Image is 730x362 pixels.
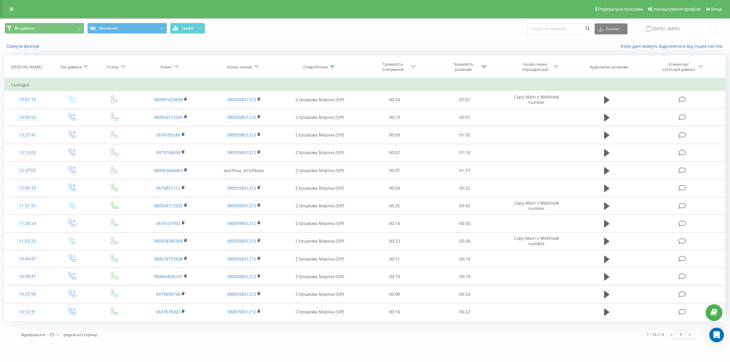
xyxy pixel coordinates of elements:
td: 01:10 [430,144,500,161]
div: 10:38:47 [11,271,44,282]
div: 13:15:03 [11,147,44,159]
a: 380505851212 [227,114,256,120]
a: 380935851212 [227,256,256,262]
div: 13:27:41 [11,129,44,141]
td: 00:14 [359,215,429,232]
td: 00:19 [430,268,500,285]
div: [PERSON_NAME] [11,64,42,70]
td: Стрішкова Маріна (SIP) [280,303,359,321]
span: рядків на сторінці [64,332,97,337]
td: 00:24 [430,285,500,303]
a: 380935851212 [227,291,256,297]
td: 00:08 [359,285,429,303]
a: 0674101955 [156,220,180,226]
td: 00:50 [430,215,500,232]
a: 380935851212 [227,132,256,138]
div: Коментар/категорія дзвінка [661,62,697,72]
td: Copy Main з Webhook number [500,232,573,250]
td: wurthua_strishkova [207,162,281,179]
a: 0979744558 [156,150,180,155]
div: 10:12:31 [11,306,44,318]
td: 00:16 [359,303,429,321]
div: 12:37:03 [11,164,44,176]
td: 00:22 [430,179,500,197]
td: Стрішкова Маріна (SIP) [280,162,359,179]
a: 0633578303 [156,309,180,315]
div: 11:03:22 [11,235,44,247]
td: 00:07 [359,144,429,161]
a: 0674195280 [156,132,180,138]
div: 14:05:52 [11,112,44,123]
td: Стрішкова Маріна (SIP) [280,250,359,268]
button: Всі дзвінки [5,23,84,34]
a: 380935851212 [227,185,256,191]
td: 00:04 [359,179,429,197]
a: Коли дані можуть відрізнятися вiд інших систем [621,43,725,49]
span: Графік [182,26,194,30]
td: 00:22 [430,303,500,321]
div: 10:25:56 [11,288,44,300]
a: 380963644403 [154,167,183,173]
div: Співробітник [303,64,328,70]
a: 380504712092 [154,203,183,209]
button: Графік [170,23,205,34]
a: 380935851212 [227,309,256,315]
td: Стрішкова Маріна (SIP) [280,126,359,144]
a: 380991423698 [154,97,183,102]
td: Стрішкова Маріна (SIP) [280,285,359,303]
td: 00:07 [359,162,429,179]
td: 00:13 [359,109,429,126]
div: 1 - 13 з 13 [647,331,664,337]
div: Клієнт [161,64,172,70]
a: 380505851212 [227,203,256,209]
div: 12:36:33 [11,182,44,194]
a: 380505851212 [227,274,256,279]
div: Аудіозапис розмови [590,64,628,70]
td: Стрішкова Маріна (SIP) [280,91,359,109]
a: 380505851212 [227,238,256,244]
td: Сьогодні [5,79,725,91]
td: 00:19 [430,250,500,268]
a: 380676737638 [154,256,183,262]
div: Open Intercom Messenger [709,328,724,342]
td: Стрішкова Маріна (SIP) [280,215,359,232]
td: Стрішкова Маріна (SIP) [280,197,359,215]
div: Статус [107,64,119,70]
a: 0675851212 [156,185,180,191]
div: Тривалість розмови [447,62,480,72]
div: 11:51:37 [11,200,44,212]
a: 380505851212 [227,97,256,102]
td: Стрішкова Маріна (SIP) [280,144,359,161]
td: 00:26 [430,232,500,250]
td: 00:23 [359,232,429,250]
td: 01:27 [430,162,500,179]
div: Назва схеми переадресації [519,62,551,72]
span: Всі дзвінки [15,26,35,31]
td: Стрішкова Маріна (SIP) [280,268,359,285]
button: Експорт [595,23,627,34]
span: Реферальна програма [598,7,643,12]
button: Скинути фільтри [5,43,42,49]
a: 1 [676,330,685,339]
div: Тип дзвінка [60,64,82,70]
a: 380665830141 [154,274,183,279]
div: 11:26:14 [11,218,44,229]
span: Відображати [21,332,45,337]
a: 380504385368 [154,238,183,244]
td: Copy Main з Webhook number [500,197,573,215]
div: Бізнес номер [227,64,252,70]
td: 00:11 [359,250,429,268]
td: 00:25 [359,197,429,215]
a: 0979658706 [156,291,180,297]
input: Пошук за номером [527,23,592,34]
div: Тривалість очікування [377,62,409,72]
div: 10:44:47 [11,253,44,265]
span: Вихід [711,7,722,12]
div: 14:07:15 [11,94,44,105]
td: 01:05 [430,126,500,144]
a: 380935851212 [227,220,256,226]
td: Стрішкова Маріна (SIP) [280,179,359,197]
td: Стрішкова Маріна (SIP) [280,232,359,250]
td: 00:10 [359,268,429,285]
td: Copy Main з Webhook number [500,91,573,109]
